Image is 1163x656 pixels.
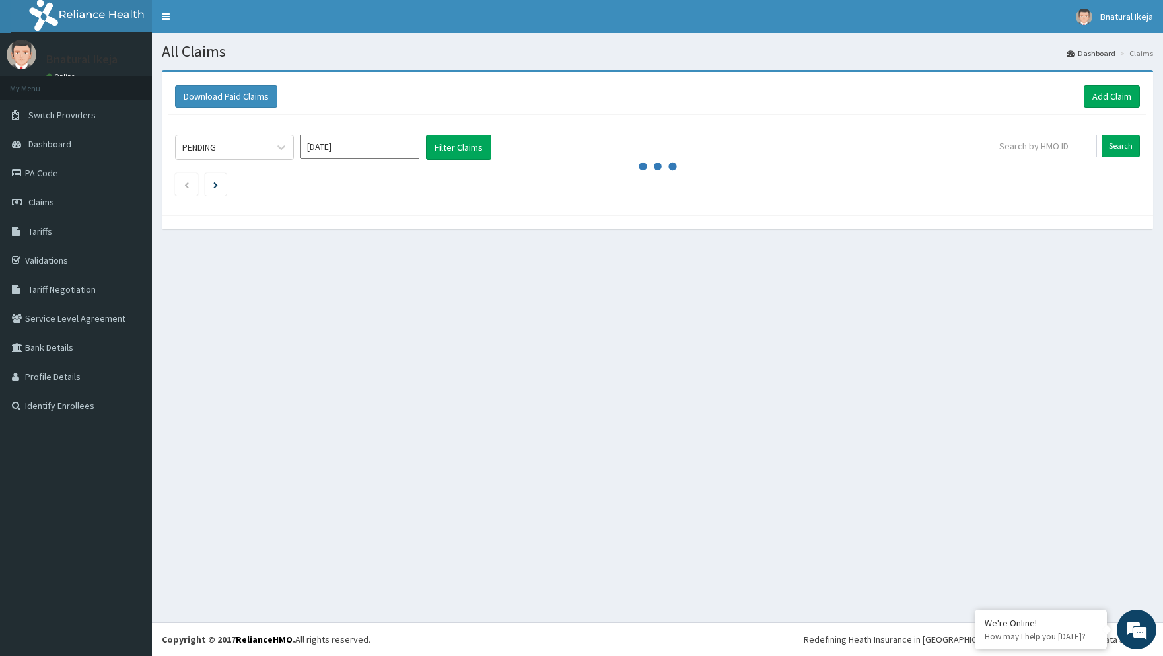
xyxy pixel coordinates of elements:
span: Switch Providers [28,109,96,121]
span: Tariffs [28,225,52,237]
p: How may I help you today? [985,631,1097,642]
a: Previous page [184,178,190,190]
h1: All Claims [162,43,1153,60]
div: Redefining Heath Insurance in [GEOGRAPHIC_DATA] using Telemedicine and Data Science! [804,633,1153,646]
span: Claims [28,196,54,208]
button: Download Paid Claims [175,85,277,108]
a: RelianceHMO [236,634,293,645]
button: Filter Claims [426,135,491,160]
footer: All rights reserved. [152,622,1163,656]
div: PENDING [182,141,216,154]
a: Dashboard [1067,48,1115,59]
img: User Image [1076,9,1092,25]
span: Tariff Negotiation [28,283,96,295]
div: We're Online! [985,617,1097,629]
svg: audio-loading [638,147,678,186]
a: Online [46,72,78,81]
strong: Copyright © 2017 . [162,634,295,645]
li: Claims [1117,48,1153,59]
input: Search [1102,135,1140,157]
a: Add Claim [1084,85,1140,108]
a: Next page [213,178,218,190]
p: Bnatural Ikeja [46,54,118,65]
span: Dashboard [28,138,71,150]
input: Select Month and Year [300,135,419,159]
input: Search by HMO ID [991,135,1097,157]
span: Bnatural Ikeja [1100,11,1153,22]
img: User Image [7,40,36,69]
